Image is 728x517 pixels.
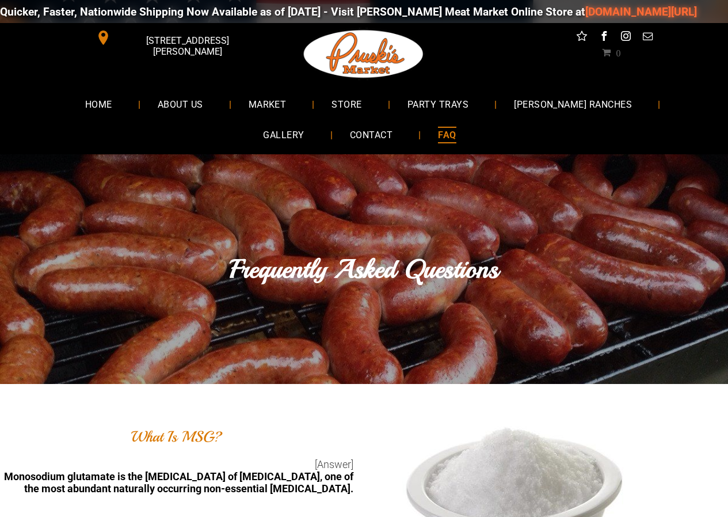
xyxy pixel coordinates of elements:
[390,89,486,119] a: PARTY TRAYS
[333,120,410,150] a: CONTACT
[574,29,589,47] a: Social network
[131,427,222,446] font: What Is MSG?
[140,89,220,119] a: ABOUT US
[88,29,264,47] a: [STREET_ADDRESS][PERSON_NAME]
[596,29,611,47] a: facebook
[230,253,498,286] font: Frequently Asked Questions
[497,89,649,119] a: [PERSON_NAME] RANCHES
[68,89,129,119] a: HOME
[315,458,353,470] span: [Answer]
[246,120,321,150] a: GALLERY
[113,29,261,63] span: [STREET_ADDRESS][PERSON_NAME]
[302,23,426,85] img: Pruski-s+Market+HQ+Logo2-1920w.png
[4,470,353,495] b: Monosodium glutamate is the [MEDICAL_DATA] of [MEDICAL_DATA], one of the most abundant naturally ...
[640,29,655,47] a: email
[616,48,620,57] span: 0
[618,29,633,47] a: instagram
[314,89,379,119] a: STORE
[231,89,304,119] a: MARKET
[421,120,473,150] a: FAQ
